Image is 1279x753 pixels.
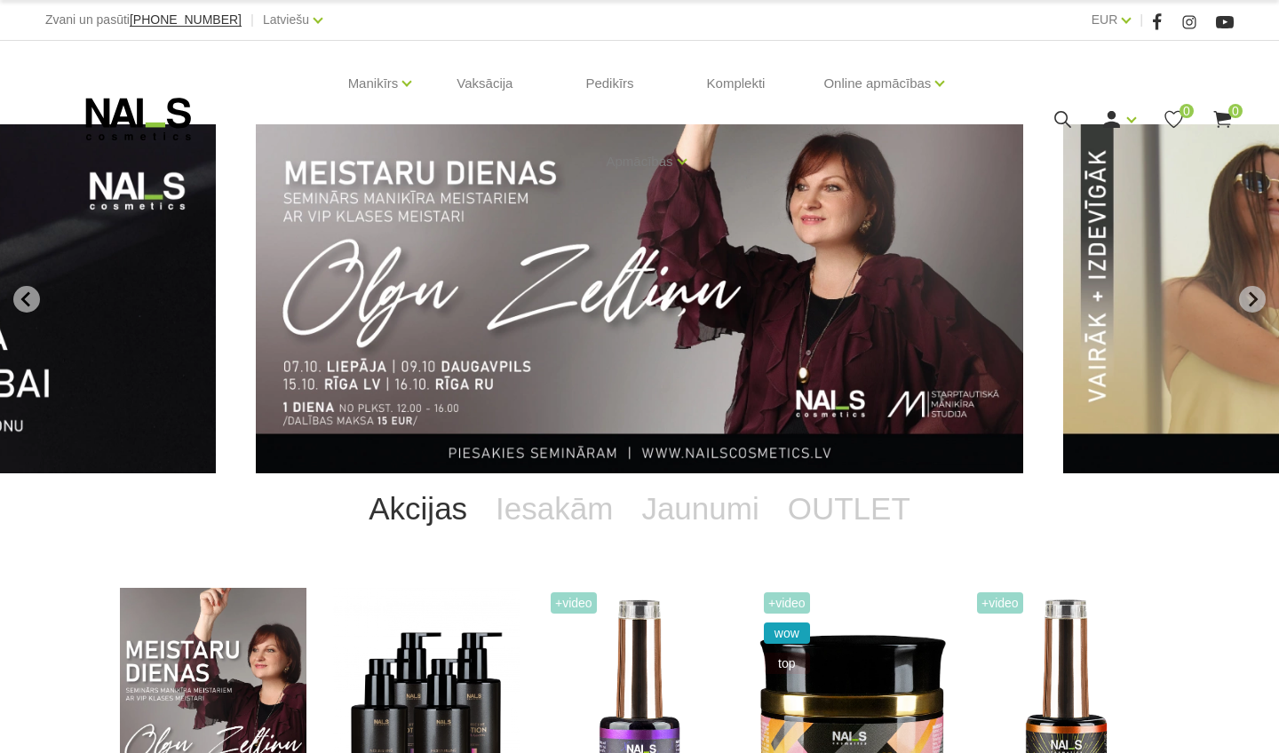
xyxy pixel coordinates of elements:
[130,13,242,27] a: [PHONE_NUMBER]
[977,592,1023,614] span: +Video
[1092,9,1118,30] a: EUR
[1180,104,1194,118] span: 0
[263,9,309,30] a: Latviešu
[764,592,810,614] span: +Video
[250,9,254,31] span: |
[571,41,647,126] a: Pedikīrs
[774,473,925,544] a: OUTLET
[130,12,242,27] span: [PHONE_NUMBER]
[693,41,780,126] a: Komplekti
[606,126,672,197] a: Apmācības
[354,473,481,544] a: Akcijas
[45,9,242,31] div: Zvani un pasūti
[1239,286,1266,313] button: Next slide
[348,48,399,119] a: Manikīrs
[481,473,627,544] a: Iesakām
[1211,108,1234,131] a: 0
[764,622,810,644] span: wow
[1140,9,1143,31] span: |
[627,473,773,544] a: Jaunumi
[764,653,810,674] span: top
[256,124,1023,473] li: 1 of 13
[823,48,931,119] a: Online apmācības
[1163,108,1185,131] a: 0
[551,592,597,614] span: +Video
[1228,104,1243,118] span: 0
[13,286,40,313] button: Go to last slide
[442,41,527,126] a: Vaksācija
